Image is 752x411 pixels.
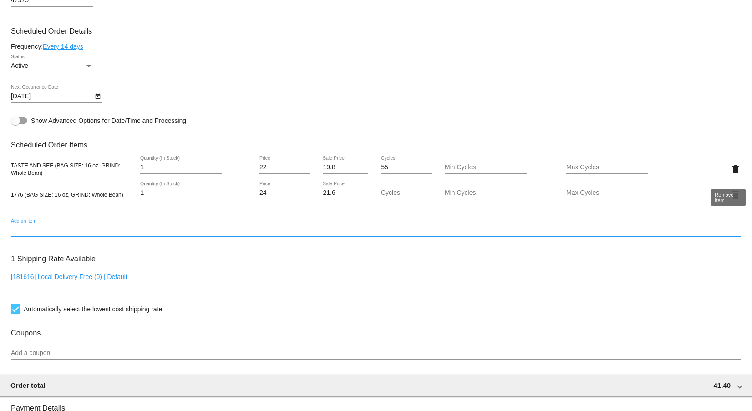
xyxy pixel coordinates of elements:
mat-select: Status [11,62,93,70]
span: TASTE AND SEE (BAG SIZE: 16 oz, GRIND: Whole Bean) [11,162,121,176]
h3: Scheduled Order Details [11,27,741,36]
input: Min Cycles [445,189,527,197]
input: Max Cycles [566,164,648,171]
mat-icon: delete [730,189,741,200]
input: Add an item [11,227,741,234]
span: 41.40 [713,381,731,389]
button: Open calendar [93,91,102,101]
div: Frequency: [11,43,741,50]
input: Next Occurrence Date [11,93,93,100]
input: Cycles [381,189,432,197]
span: 1776 (BAG SIZE: 16 oz, GRIND: Whole Bean) [11,192,123,198]
span: Automatically select the lowest cost shipping rate [24,304,162,315]
a: Every 14 days [43,43,83,50]
input: Sale Price [323,164,368,171]
h3: Coupons [11,322,741,337]
input: Min Cycles [445,164,527,171]
span: Order total [10,381,46,389]
input: Price [259,189,310,197]
span: Active [11,62,28,69]
input: Add a coupon [11,350,741,357]
a: [181616] Local Delivery Free (0) | Default [11,273,127,280]
input: Quantity (In Stock) [140,189,222,197]
h3: Scheduled Order Items [11,134,741,149]
mat-icon: delete [730,164,741,175]
input: Sale Price [323,189,368,197]
input: Cycles [381,164,432,171]
span: Show Advanced Options for Date/Time and Processing [31,116,186,125]
input: Quantity (In Stock) [140,164,222,171]
h3: 1 Shipping Rate Available [11,249,96,269]
input: Price [259,164,310,171]
input: Max Cycles [566,189,648,197]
